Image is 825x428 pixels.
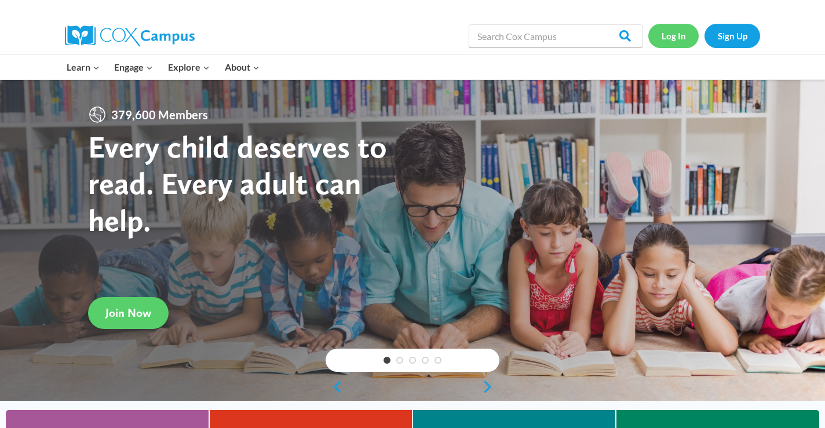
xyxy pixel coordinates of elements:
[326,380,343,394] a: previous
[422,357,429,364] a: 4
[65,25,195,46] img: Cox Campus
[88,128,387,239] strong: Every child deserves to read. Every adult can help.
[217,55,267,79] button: Child menu of About
[648,24,699,47] a: Log In
[396,357,403,364] a: 2
[59,55,107,79] button: Child menu of Learn
[107,55,161,79] button: Child menu of Engage
[105,306,151,320] span: Join Now
[107,105,213,124] span: 379,600 Members
[435,357,441,364] a: 5
[648,24,760,47] nav: Secondary Navigation
[482,380,499,394] a: next
[384,357,390,364] a: 1
[326,375,499,398] div: content slider buttons
[160,55,217,79] button: Child menu of Explore
[469,24,643,47] input: Search Cox Campus
[59,55,267,79] nav: Primary Navigation
[88,297,169,329] a: Join Now
[704,24,760,47] a: Sign Up
[409,357,416,364] a: 3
